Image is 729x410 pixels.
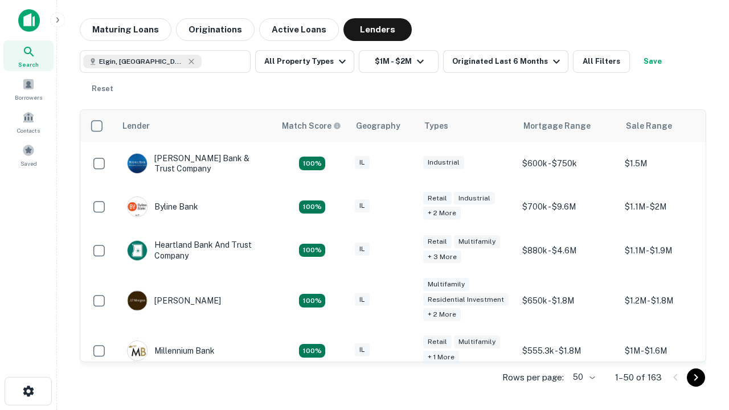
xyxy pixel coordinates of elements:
[355,343,370,356] div: IL
[619,329,722,372] td: $1M - $1.6M
[84,77,121,100] button: Reset
[423,308,461,321] div: + 2 more
[452,55,563,68] div: Originated Last 6 Months
[517,110,619,142] th: Mortgage Range
[672,282,729,337] iframe: Chat Widget
[355,293,370,306] div: IL
[3,40,54,71] a: Search
[517,185,619,228] td: $700k - $9.6M
[176,18,255,41] button: Originations
[423,192,452,205] div: Retail
[356,119,400,133] div: Geography
[423,278,469,291] div: Multifamily
[122,119,150,133] div: Lender
[523,119,591,133] div: Mortgage Range
[568,369,597,386] div: 50
[619,185,722,228] td: $1.1M - $2M
[626,119,672,133] div: Sale Range
[299,244,325,257] div: Matching Properties: 20, hasApolloMatch: undefined
[282,120,339,132] h6: Match Score
[128,291,147,310] img: picture
[355,243,370,256] div: IL
[15,93,42,102] span: Borrowers
[517,329,619,372] td: $555.3k - $1.8M
[423,235,452,248] div: Retail
[275,110,349,142] th: Capitalize uses an advanced AI algorithm to match your search with the best lender. The match sco...
[299,200,325,214] div: Matching Properties: 18, hasApolloMatch: undefined
[18,9,40,32] img: capitalize-icon.png
[299,344,325,358] div: Matching Properties: 16, hasApolloMatch: undefined
[417,110,517,142] th: Types
[517,142,619,185] td: $600k - $750k
[619,228,722,272] td: $1.1M - $1.9M
[255,50,354,73] button: All Property Types
[423,156,464,169] div: Industrial
[282,120,341,132] div: Capitalize uses an advanced AI algorithm to match your search with the best lender. The match sco...
[127,341,215,361] div: Millennium Bank
[3,140,54,170] a: Saved
[128,241,147,260] img: picture
[619,110,722,142] th: Sale Range
[3,73,54,104] a: Borrowers
[21,159,37,168] span: Saved
[573,50,630,73] button: All Filters
[343,18,412,41] button: Lenders
[619,272,722,330] td: $1.2M - $1.8M
[127,196,198,217] div: Byline Bank
[423,293,509,306] div: Residential Investment
[423,251,461,264] div: + 3 more
[80,18,171,41] button: Maturing Loans
[517,228,619,272] td: $880k - $4.6M
[615,371,662,384] p: 1–50 of 163
[517,272,619,330] td: $650k - $1.8M
[454,335,500,348] div: Multifamily
[454,192,495,205] div: Industrial
[349,110,417,142] th: Geography
[128,341,147,360] img: picture
[127,290,221,311] div: [PERSON_NAME]
[502,371,564,384] p: Rows per page:
[355,199,370,212] div: IL
[3,106,54,137] a: Contacts
[424,119,448,133] div: Types
[127,240,264,260] div: Heartland Bank And Trust Company
[299,157,325,170] div: Matching Properties: 28, hasApolloMatch: undefined
[299,294,325,307] div: Matching Properties: 24, hasApolloMatch: undefined
[634,50,671,73] button: Save your search to get updates of matches that match your search criteria.
[423,207,461,220] div: + 2 more
[359,50,439,73] button: $1M - $2M
[128,154,147,173] img: picture
[128,197,147,216] img: picture
[355,156,370,169] div: IL
[443,50,568,73] button: Originated Last 6 Months
[423,351,459,364] div: + 1 more
[687,368,705,387] button: Go to next page
[423,335,452,348] div: Retail
[127,153,264,174] div: [PERSON_NAME] Bank & Trust Company
[99,56,185,67] span: Elgin, [GEOGRAPHIC_DATA], [GEOGRAPHIC_DATA]
[619,142,722,185] td: $1.5M
[454,235,500,248] div: Multifamily
[259,18,339,41] button: Active Loans
[116,110,275,142] th: Lender
[18,60,39,69] span: Search
[17,126,40,135] span: Contacts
